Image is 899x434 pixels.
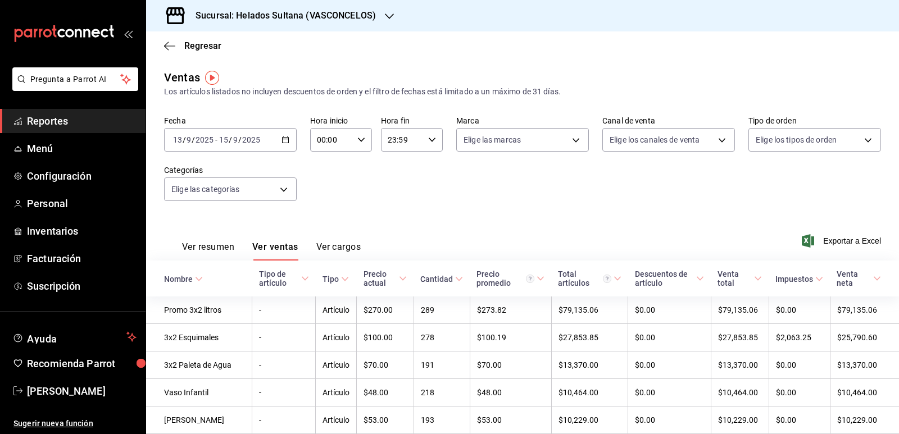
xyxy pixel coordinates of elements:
[146,324,252,351] td: 3x2 Esquimales
[628,296,711,324] td: $0.00
[830,351,899,379] td: $13,370.00
[357,406,414,434] td: $53.00
[718,269,752,287] div: Venta total
[769,324,830,351] td: $2,063.25
[357,324,414,351] td: $100.00
[27,168,137,184] span: Configuración
[238,135,242,144] span: /
[711,351,769,379] td: $13,370.00
[414,324,470,351] td: 278
[30,74,121,85] span: Pregunta a Parrot AI
[233,135,238,144] input: --
[164,275,203,284] span: Nombre
[27,196,137,211] span: Personal
[146,296,252,324] td: Promo 3x2 litros
[252,379,316,406] td: -
[182,241,361,261] div: navigation tabs
[164,40,221,51] button: Regresar
[357,296,414,324] td: $270.00
[316,406,357,434] td: Artículo
[215,135,217,144] span: -
[381,117,443,125] label: Hora fin
[164,275,193,284] div: Nombre
[187,9,376,22] h3: Sucursal: Helados Sultana (VASCONCELOS)
[27,141,137,156] span: Menú
[551,296,628,324] td: $79,135.06
[316,324,357,351] td: Artículo
[711,379,769,406] td: $10,464.00
[27,113,137,129] span: Reportes
[323,275,339,284] div: Tipo
[183,135,186,144] span: /
[252,296,316,324] td: -
[718,269,762,287] span: Venta total
[259,269,309,287] span: Tipo de artículo
[628,351,711,379] td: $0.00
[192,135,195,144] span: /
[769,406,830,434] td: $0.00
[310,117,372,125] label: Hora inicio
[252,351,316,379] td: -
[364,269,407,287] span: Precio actual
[628,324,711,351] td: $0.00
[357,351,414,379] td: $70.00
[830,296,899,324] td: $79,135.06
[219,135,229,144] input: --
[804,234,881,248] button: Exportar a Excel
[146,379,252,406] td: Vaso Infantil
[13,418,137,430] span: Sugerir nueva función
[558,269,611,287] div: Total artículos
[27,278,137,294] span: Suscripción
[769,296,830,324] td: $0.00
[27,223,137,239] span: Inventarios
[27,383,137,399] span: [PERSON_NAME]
[124,29,133,38] button: open_drawer_menu
[830,406,899,434] td: $10,229.00
[711,406,769,434] td: $10,229.00
[414,379,470,406] td: 218
[830,324,899,351] td: $25,790.60
[8,81,138,93] a: Pregunta a Parrot AI
[252,324,316,351] td: -
[414,351,470,379] td: 191
[635,269,694,287] div: Descuentos de artículo
[229,135,232,144] span: /
[146,406,252,434] td: [PERSON_NAME]
[205,71,219,85] img: Tooltip marker
[27,330,122,344] span: Ayuda
[252,241,298,261] button: Ver ventas
[470,379,551,406] td: $48.00
[464,134,521,145] span: Elige las marcas
[769,351,830,379] td: $0.00
[610,134,700,145] span: Elige los canales de venta
[748,117,881,125] label: Tipo de orden
[164,69,200,86] div: Ventas
[470,406,551,434] td: $53.00
[602,117,735,125] label: Canal de venta
[184,40,221,51] span: Regresar
[164,86,881,98] div: Los artículos listados no incluyen descuentos de orden y el filtro de fechas está limitado a un m...
[476,269,544,287] span: Precio promedio
[830,379,899,406] td: $10,464.00
[171,184,240,195] span: Elige las categorías
[316,296,357,324] td: Artículo
[756,134,837,145] span: Elige los tipos de orden
[837,269,871,287] div: Venta neta
[551,379,628,406] td: $10,464.00
[259,269,299,287] div: Tipo de artículo
[420,275,453,284] div: Cantidad
[470,351,551,379] td: $70.00
[476,269,534,287] div: Precio promedio
[195,135,214,144] input: ----
[711,324,769,351] td: $27,853.85
[603,275,611,283] svg: El total artículos considera cambios de precios en los artículos así como costos adicionales por ...
[551,351,628,379] td: $13,370.00
[172,135,183,144] input: --
[27,251,137,266] span: Facturación
[775,275,823,284] span: Impuestos
[526,275,534,283] svg: Precio promedio = Total artículos / cantidad
[635,269,704,287] span: Descuentos de artículo
[364,269,397,287] div: Precio actual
